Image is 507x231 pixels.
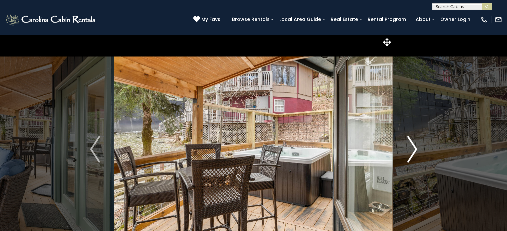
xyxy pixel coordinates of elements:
[229,14,273,25] a: Browse Rentals
[193,16,222,23] a: My Favs
[480,16,488,23] img: phone-regular-white.png
[276,14,324,25] a: Local Area Guide
[437,14,474,25] a: Owner Login
[495,16,502,23] img: mail-regular-white.png
[364,14,409,25] a: Rental Program
[327,14,361,25] a: Real Estate
[412,14,434,25] a: About
[5,13,97,26] img: White-1-2.png
[90,136,100,163] img: arrow
[201,16,220,23] span: My Favs
[407,136,417,163] img: arrow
